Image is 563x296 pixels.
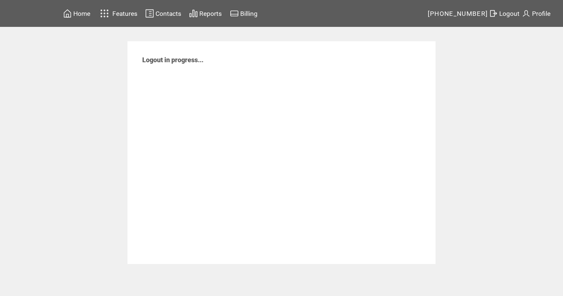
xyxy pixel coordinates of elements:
[63,9,72,18] img: home.svg
[532,10,550,17] span: Profile
[142,56,203,64] span: Logout in progress...
[521,8,552,19] a: Profile
[145,9,154,18] img: contacts.svg
[144,8,182,19] a: Contacts
[488,8,521,19] a: Logout
[199,10,222,17] span: Reports
[188,8,223,19] a: Reports
[428,10,488,17] span: [PHONE_NUMBER]
[522,9,531,18] img: profile.svg
[97,6,139,21] a: Features
[189,9,198,18] img: chart.svg
[73,10,90,17] span: Home
[62,8,91,19] a: Home
[240,10,258,17] span: Billing
[98,7,111,20] img: features.svg
[489,9,498,18] img: exit.svg
[155,10,181,17] span: Contacts
[112,10,137,17] span: Features
[230,9,239,18] img: creidtcard.svg
[499,10,520,17] span: Logout
[229,8,259,19] a: Billing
